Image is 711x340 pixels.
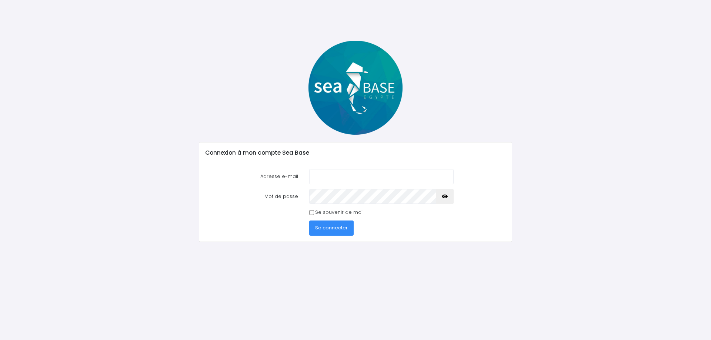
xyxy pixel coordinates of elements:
label: Se souvenir de moi [315,209,363,216]
label: Adresse e-mail [200,169,304,184]
div: Connexion à mon compte Sea Base [199,142,511,163]
label: Mot de passe [200,189,304,204]
span: Se connecter [315,224,348,231]
button: Se connecter [309,221,354,235]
